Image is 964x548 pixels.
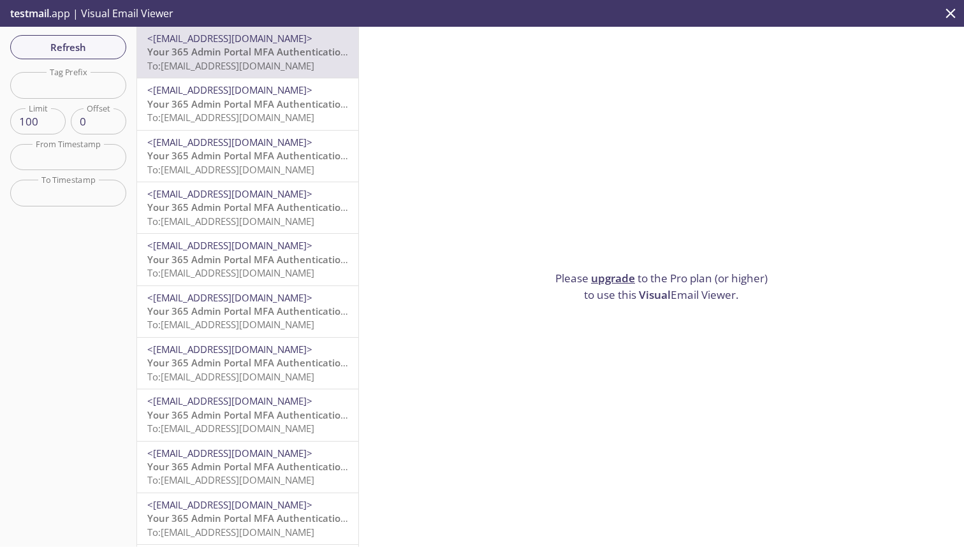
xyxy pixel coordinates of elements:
[147,45,373,58] span: Your 365 Admin Portal MFA Authentication Code
[147,187,312,200] span: <[EMAIL_ADDRESS][DOMAIN_NAME]>
[147,59,314,72] span: To: [EMAIL_ADDRESS][DOMAIN_NAME]
[147,318,314,331] span: To: [EMAIL_ADDRESS][DOMAIN_NAME]
[550,270,773,303] p: Please to the Pro plan (or higher) to use this Email Viewer.
[147,215,314,227] span: To: [EMAIL_ADDRESS][DOMAIN_NAME]
[137,78,358,129] div: <[EMAIL_ADDRESS][DOMAIN_NAME]>Your 365 Admin Portal MFA Authentication CodeTo:[EMAIL_ADDRESS][DOM...
[147,149,373,162] span: Your 365 Admin Portal MFA Authentication Code
[147,408,373,421] span: Your 365 Admin Portal MFA Authentication Code
[147,83,312,96] span: <[EMAIL_ADDRESS][DOMAIN_NAME]>
[137,442,358,493] div: <[EMAIL_ADDRESS][DOMAIN_NAME]>Your 365 Admin Portal MFA Authentication CodeTo:[EMAIL_ADDRESS][DOM...
[147,305,373,317] span: Your 365 Admin Portal MFA Authentication Code
[147,512,373,524] span: Your 365 Admin Portal MFA Authentication Code
[147,526,314,538] span: To: [EMAIL_ADDRESS][DOMAIN_NAME]
[10,6,49,20] span: testmail
[591,271,635,285] a: upgrade
[137,389,358,440] div: <[EMAIL_ADDRESS][DOMAIN_NAME]>Your 365 Admin Portal MFA Authentication CodeTo:[EMAIL_ADDRESS][DOM...
[147,356,373,369] span: Your 365 Admin Portal MFA Authentication Code
[147,163,314,176] span: To: [EMAIL_ADDRESS][DOMAIN_NAME]
[147,447,312,459] span: <[EMAIL_ADDRESS][DOMAIN_NAME]>
[147,32,312,45] span: <[EMAIL_ADDRESS][DOMAIN_NAME]>
[147,136,312,148] span: <[EMAIL_ADDRESS][DOMAIN_NAME]>
[147,253,373,266] span: Your 365 Admin Portal MFA Authentication Code
[147,291,312,304] span: <[EMAIL_ADDRESS][DOMAIN_NAME]>
[147,473,314,486] span: To: [EMAIL_ADDRESS][DOMAIN_NAME]
[147,343,312,356] span: <[EMAIL_ADDRESS][DOMAIN_NAME]>
[137,182,358,233] div: <[EMAIL_ADDRESS][DOMAIN_NAME]>Your 365 Admin Portal MFA Authentication CodeTo:[EMAIL_ADDRESS][DOM...
[137,338,358,389] div: <[EMAIL_ADDRESS][DOMAIN_NAME]>Your 365 Admin Portal MFA Authentication CodeTo:[EMAIL_ADDRESS][DOM...
[147,239,312,252] span: <[EMAIL_ADDRESS][DOMAIN_NAME]>
[137,493,358,544] div: <[EMAIL_ADDRESS][DOMAIN_NAME]>Your 365 Admin Portal MFA Authentication CodeTo:[EMAIL_ADDRESS][DOM...
[137,286,358,337] div: <[EMAIL_ADDRESS][DOMAIN_NAME]>Your 365 Admin Portal MFA Authentication CodeTo:[EMAIL_ADDRESS][DOM...
[137,131,358,182] div: <[EMAIL_ADDRESS][DOMAIN_NAME]>Your 365 Admin Portal MFA Authentication CodeTo:[EMAIL_ADDRESS][DOM...
[137,27,358,78] div: <[EMAIL_ADDRESS][DOMAIN_NAME]>Your 365 Admin Portal MFA Authentication CodeTo:[EMAIL_ADDRESS][DOM...
[147,460,373,473] span: Your 365 Admin Portal MFA Authentication Code
[137,234,358,285] div: <[EMAIL_ADDRESS][DOMAIN_NAME]>Your 365 Admin Portal MFA Authentication CodeTo:[EMAIL_ADDRESS][DOM...
[147,111,314,124] span: To: [EMAIL_ADDRESS][DOMAIN_NAME]
[147,422,314,435] span: To: [EMAIL_ADDRESS][DOMAIN_NAME]
[147,370,314,383] span: To: [EMAIL_ADDRESS][DOMAIN_NAME]
[639,287,671,302] span: Visual
[147,498,312,511] span: <[EMAIL_ADDRESS][DOMAIN_NAME]>
[10,35,126,59] button: Refresh
[20,39,116,55] span: Refresh
[147,394,312,407] span: <[EMAIL_ADDRESS][DOMAIN_NAME]>
[147,97,373,110] span: Your 365 Admin Portal MFA Authentication Code
[147,266,314,279] span: To: [EMAIL_ADDRESS][DOMAIN_NAME]
[147,201,373,213] span: Your 365 Admin Portal MFA Authentication Code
